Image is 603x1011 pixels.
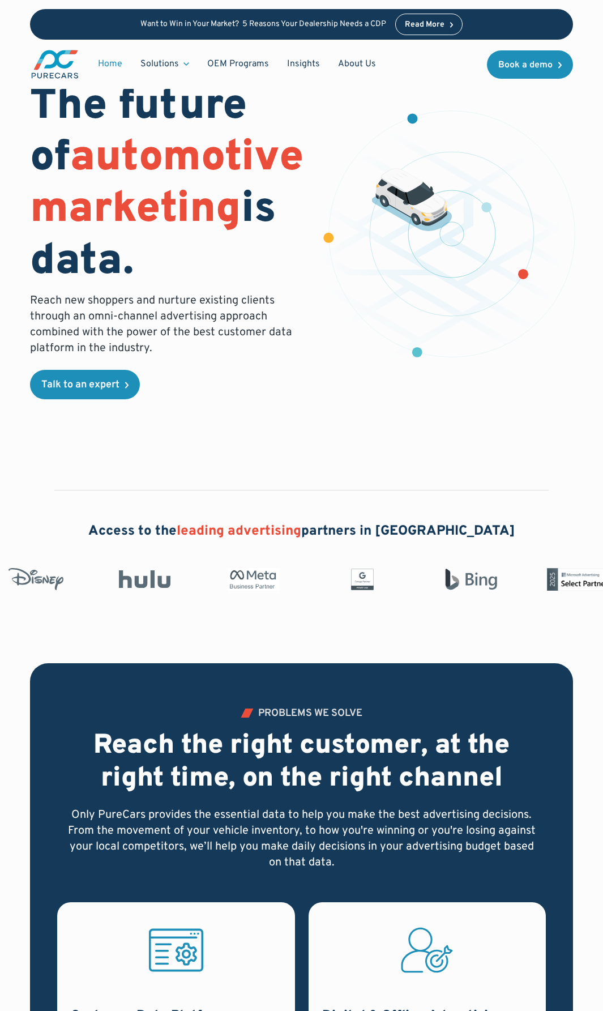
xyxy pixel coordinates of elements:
[30,370,140,399] a: Talk to an expert
[198,53,278,75] a: OEM Programs
[217,568,289,591] img: Meta Business Partner
[177,523,301,540] span: leading advertising
[140,20,386,29] p: Want to Win in Your Market? 5 Reasons Your Dealership Needs a CDP
[329,53,385,75] a: About Us
[66,807,537,871] p: Only PureCars provides the essential data to help you make the best advertising decisions. From t...
[434,568,507,591] img: Bing
[30,49,80,80] img: purecars logo
[278,53,329,75] a: Insights
[108,570,181,588] img: Hulu
[487,50,573,79] a: Book a demo
[88,522,515,541] h2: Access to the partners in [GEOGRAPHIC_DATA]
[30,82,303,288] h1: The future of is data.
[258,709,362,719] div: PROBLEMS WE SOLVE
[395,14,463,35] a: Read More
[30,131,303,237] span: automotive marketing
[30,293,303,356] p: Reach new shoppers and nurture existing clients through an omni-channel advertising approach comb...
[372,168,452,232] img: illustration of a vehicle
[41,380,119,390] div: Talk to an expert
[66,730,537,795] h2: Reach the right customer, at the right time, on the right channel
[131,53,198,75] div: Solutions
[30,49,80,80] a: main
[326,568,398,591] img: Google Partner
[140,58,179,70] div: Solutions
[498,61,553,70] div: Book a demo
[405,21,444,29] div: Read More
[89,53,131,75] a: Home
